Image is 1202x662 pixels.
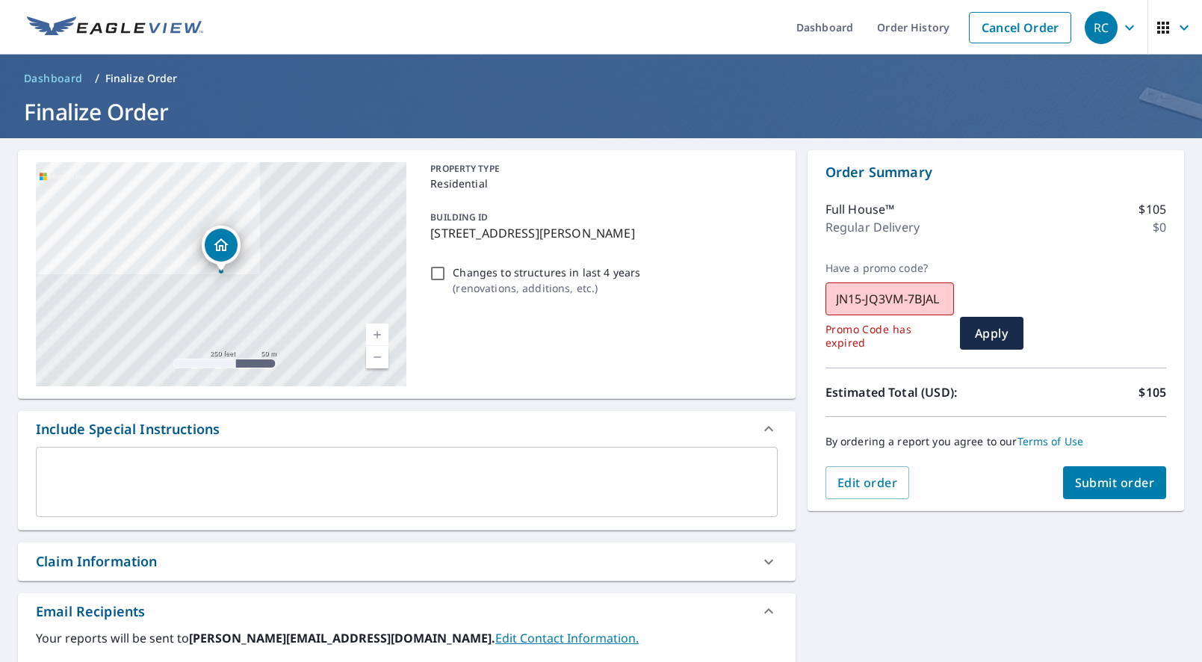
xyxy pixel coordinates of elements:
div: Email Recipients [18,593,796,629]
a: Terms of Use [1017,434,1084,448]
li: / [95,69,99,87]
span: Submit order [1075,474,1155,491]
a: EditContactInfo [495,630,639,646]
span: Edit order [837,474,898,491]
a: Current Level 17, Zoom In [366,324,388,346]
button: Edit order [825,466,910,499]
p: Estimated Total (USD): [825,383,996,401]
a: Current Level 17, Zoom Out [366,346,388,368]
p: Residential [430,176,771,191]
h1: Finalize Order [18,96,1184,127]
button: Submit order [1063,466,1167,499]
a: Cancel Order [969,12,1071,43]
span: Dashboard [24,71,83,86]
div: Include Special Instructions [36,419,220,439]
a: Dashboard [18,66,89,90]
div: Claim Information [36,551,158,572]
div: Dropped pin, building 1, Residential property, 1430 Andrew Dr Saint Louis, MO 63122 [202,226,241,272]
div: RC [1085,11,1118,44]
p: Full House™ [825,200,895,218]
p: PROPERTY TYPE [430,162,771,176]
nav: breadcrumb [18,66,1184,90]
p: Promo Code has expired [825,323,944,350]
p: Finalize Order [105,71,178,86]
p: ( renovations, additions, etc. ) [453,280,640,296]
button: Apply [960,317,1023,350]
label: Have a promo code? [825,262,954,275]
p: $105 [1139,200,1166,218]
p: By ordering a report you agree to our [825,435,1166,448]
p: Order Summary [825,162,1166,182]
p: BUILDING ID [430,211,488,223]
p: $0 [1153,218,1166,236]
p: $105 [1139,383,1166,401]
img: EV Logo [27,16,203,39]
div: Include Special Instructions [18,411,796,447]
p: Regular Delivery [825,218,920,236]
div: Claim Information [18,542,796,581]
div: Email Recipients [36,601,145,622]
p: Changes to structures in last 4 years [453,265,640,280]
label: Your reports will be sent to [36,629,778,647]
b: [PERSON_NAME][EMAIL_ADDRESS][DOMAIN_NAME]. [189,630,495,646]
span: Apply [972,325,1012,341]
p: [STREET_ADDRESS][PERSON_NAME] [430,224,771,242]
